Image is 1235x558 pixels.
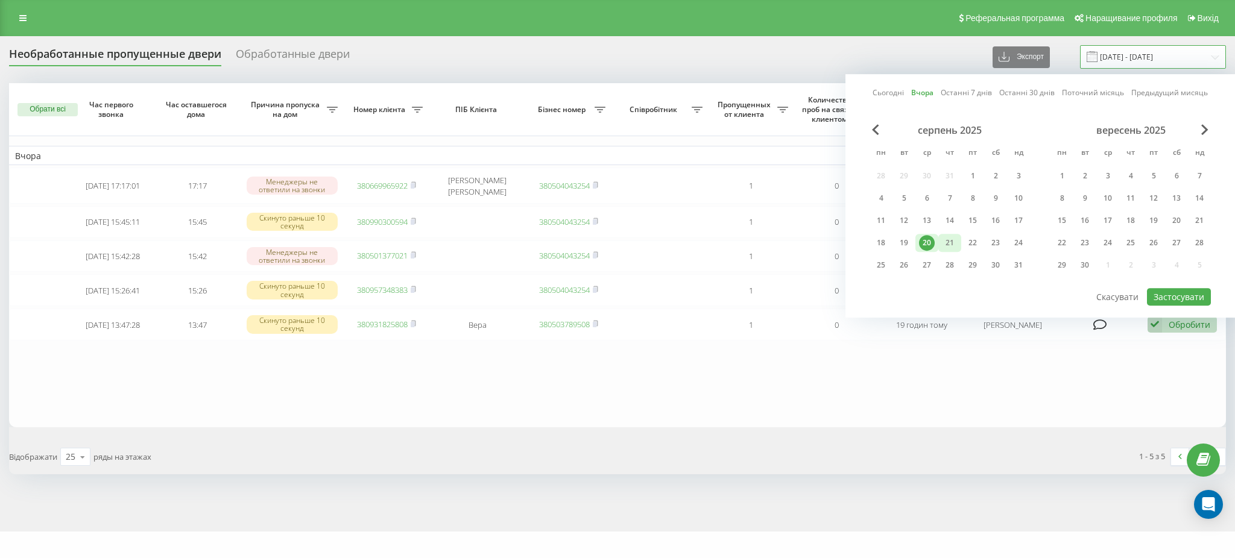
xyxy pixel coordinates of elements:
[915,189,938,207] div: ср 6 серп 2025 р.
[1165,234,1188,252] div: сб 27 вер 2025 р.
[1096,167,1119,185] div: ср 3 вер 2025 р.
[870,189,892,207] div: пн 4 серп 2025 р.
[1060,171,1064,181] font: 1
[188,251,207,262] font: 15:42
[961,189,984,207] div: пт 8 серп 2025 р.
[1188,212,1211,230] div: нд 21 вер 2025 р.
[86,285,140,296] font: [DATE] 15:26:41
[923,215,931,225] font: 13
[872,145,890,163] abbr: понеділок
[357,180,408,191] a: 380669965922
[941,145,959,163] abbr: четвер
[1007,256,1030,274] div: нд 31 серп 2025 р.
[539,250,590,261] a: 380504043254
[991,215,1000,225] font: 16
[1058,215,1066,225] font: 15
[538,104,586,114] font: Бізнес номер
[1081,215,1089,225] font: 16
[835,285,839,296] font: 0
[1104,237,1112,248] font: 24
[992,147,1000,157] font: сб
[892,189,915,207] div: вт 5 серп 2025 р.
[1106,171,1110,181] font: 3
[1188,167,1211,185] div: нд 7 вер 2025 р.
[1096,124,1166,137] font: вересень 2025
[1149,237,1158,248] font: 26
[872,124,879,135] span: Предыдущий месяц
[1126,147,1135,157] font: чт
[877,215,885,225] font: 11
[961,234,984,252] div: пт 22 серп 2025 р.
[1073,167,1096,185] div: вт 2 вер 2025 р.
[941,87,992,98] font: Останні 7 днів
[630,104,677,114] font: Співробітник
[1167,145,1186,163] abbr: субота
[1188,189,1211,207] div: нд 14 вер 2025 р.
[915,256,938,274] div: ср 27 серп 2025 р.
[900,147,908,157] font: вт
[1142,234,1165,252] div: пт 26 вер 2025 р.
[948,193,952,203] font: 7
[1154,291,1204,303] font: Застосувати
[259,177,325,195] font: Менеджеры не ответили на звонки
[749,251,753,262] font: 1
[923,260,931,270] font: 27
[455,104,497,114] font: ПІБ Клієнта
[1104,147,1112,157] font: ср
[1145,145,1163,163] abbr: п'ятниця
[900,215,908,225] font: 12
[1172,193,1181,203] font: 13
[1173,147,1181,157] font: сб
[1007,189,1030,207] div: нд 10 серп 2025 р.
[961,256,984,274] div: пт 29 серп 2025 р.
[923,237,931,248] font: 20
[1104,215,1112,225] font: 17
[1014,215,1023,225] font: 17
[357,284,408,295] a: 380957348383
[86,319,140,330] font: [DATE] 13:47:28
[1195,147,1204,157] font: нд
[188,285,207,296] font: 15:26
[539,284,590,295] a: 380504043254
[469,319,487,330] font: Вера
[89,99,133,119] font: Час первого звонка
[1014,260,1023,270] font: 31
[251,99,320,119] font: Причина пропуска на дом
[984,234,1007,252] div: сб 23 серп 2025 р.
[984,319,1042,330] font: [PERSON_NAME]
[968,237,977,248] font: 22
[718,99,771,119] font: Пропущенных от клиента
[448,175,507,196] font: [PERSON_NAME] [PERSON_NAME]
[1073,212,1096,230] div: вт 16 вер 2025 р.
[892,234,915,252] div: вт 19 серп 2025 р.
[259,213,325,231] font: Скинуто раньше 10 секунд
[30,105,66,113] font: Обрати всі
[946,260,954,270] font: 28
[1131,87,1208,98] font: Предыдущий мисяць
[1014,193,1023,203] font: 10
[1194,490,1223,519] div: Открытый Интерком Мессенджер
[1175,171,1179,181] font: 6
[968,147,977,157] font: пт
[946,215,954,225] font: 14
[1142,189,1165,207] div: пт 12 вер 2025 р.
[1060,193,1064,203] font: 8
[1058,237,1066,248] font: 22
[879,193,883,203] font: 4
[835,216,839,227] font: 0
[870,256,892,274] div: пн 25 серп 2025 р.
[938,189,961,207] div: чт 7 серп 2025 р.
[1122,145,1140,163] abbr: четвер
[1126,237,1135,248] font: 25
[925,193,929,203] font: 6
[1149,147,1158,157] font: пт
[539,216,590,227] a: 380504043254
[1190,145,1208,163] abbr: неділя
[964,145,982,163] abbr: п'ятниця
[923,147,931,157] font: ср
[915,234,938,252] div: ср 20 серп 2025 р.
[236,46,350,61] font: Обработанные двери
[994,193,998,203] font: 9
[1081,260,1089,270] font: 30
[1169,319,1210,330] font: Обробити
